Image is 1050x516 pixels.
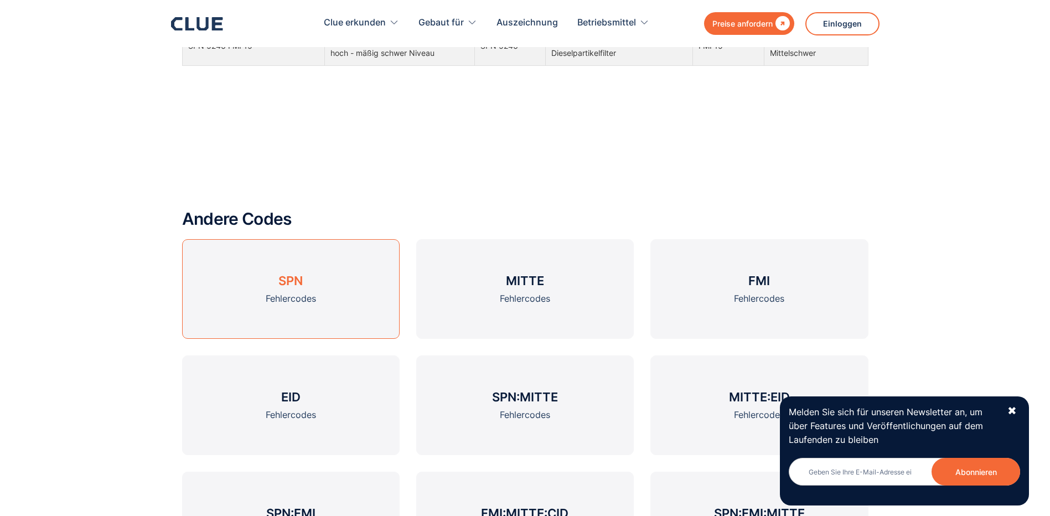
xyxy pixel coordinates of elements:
div: Fehlercodes [266,408,316,422]
a: FMIFehlercodes [650,239,868,339]
div: Betriebsmittel [577,6,636,40]
a: Auszeichnung [496,6,558,40]
div: ✖ [1007,404,1017,418]
a: SPNFehlercodes [182,239,400,339]
div: Clue erkunden [324,6,386,40]
h3: SPN [278,272,303,289]
h3: EID [281,389,301,405]
h3: MITTE:EID [729,389,790,405]
div: Fehlercodes [734,292,784,306]
div: Gebaut für [418,6,477,40]
div:  [773,17,790,30]
div: Fehlercodes [500,408,550,422]
div: Clue erkunden [324,6,399,40]
div: Fehlercodes [266,292,316,306]
h3: SPN:MITTE [492,389,558,405]
input: Abonnieren [932,458,1020,486]
a: MITTE:EIDFehlercodes [650,355,868,455]
p: Melden Sie sich für unseren Newsletter an, um über Features und Veröffentlichungen auf dem Laufen... [789,405,997,447]
a: Preise anfordern [704,12,794,35]
h3: FMI [748,272,770,289]
div: Gebaut für [418,6,464,40]
a: Einloggen [805,12,880,35]
div: Fehlercodes [500,292,550,306]
div: Preise anfordern [712,17,773,30]
h2: Andere Codes [182,210,868,228]
div: Betriebsmittel [577,6,649,40]
a: EIDFehlercodes [182,355,400,455]
a: MITTEFehlercodes [416,239,634,339]
a: SPN:MITTEFehlercodes [416,355,634,455]
input: Geben Sie Ihre E-Mail-Adresse ein [789,458,1020,486]
h3: MITTE [506,272,544,289]
form: Mitteilungsblatt [789,458,1020,497]
div: Fehlercodes [734,408,784,422]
